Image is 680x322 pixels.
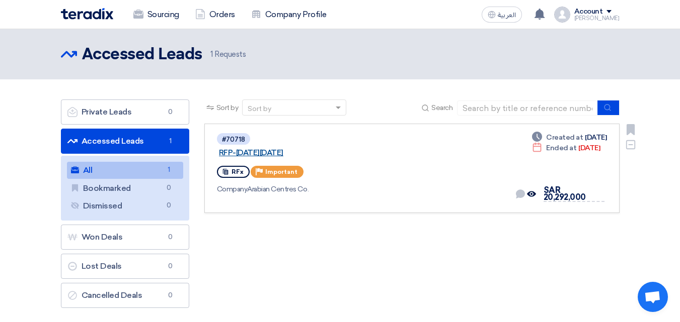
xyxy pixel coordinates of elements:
h2: Accessed Leads [82,45,202,65]
img: profile_test.png [554,7,570,23]
span: 0 [163,183,175,193]
div: #70718 [222,136,245,143]
div: Sort by [248,103,271,114]
span: SAR 20,292,000 [544,185,586,202]
a: Bookmarked [67,180,183,197]
div: [DATE] [532,132,607,143]
a: Accessed Leads1 [61,129,189,154]
a: Dismissed [67,197,183,214]
span: 1 [165,136,177,146]
div: [DATE] [532,143,600,153]
input: Search by title or reference number [457,100,598,116]
div: Account [574,8,603,16]
button: العربية [482,7,522,23]
span: Company [217,185,248,193]
a: Won Deals0 [61,225,189,250]
span: RFx [232,168,244,175]
span: 0 [165,107,177,117]
span: Important [265,168,297,175]
span: Ended at [546,143,576,153]
span: 0 [163,200,175,211]
span: Search [431,102,452,113]
span: Requests [210,49,246,60]
a: Open chat [638,282,668,312]
a: Cancelled Deals0 [61,283,189,308]
span: 1 [163,165,175,175]
div: [PERSON_NAME] [574,16,620,21]
a: Private Leads0 [61,99,189,125]
span: 0 [165,232,177,242]
a: Lost Deals0 [61,254,189,279]
a: Sourcing [125,4,187,26]
span: 0 [165,290,177,300]
img: Teradix logo [61,8,113,20]
a: All [67,162,183,179]
div: Arabian Centres Co. [217,184,507,194]
span: 1 [210,50,213,59]
span: Sort by [216,102,239,113]
a: RFP-[DATE][DATE] [219,148,471,157]
span: Created at [546,132,583,143]
a: Company Profile [243,4,335,26]
span: 0 [165,261,177,271]
span: العربية [498,12,516,19]
a: Orders [187,4,243,26]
